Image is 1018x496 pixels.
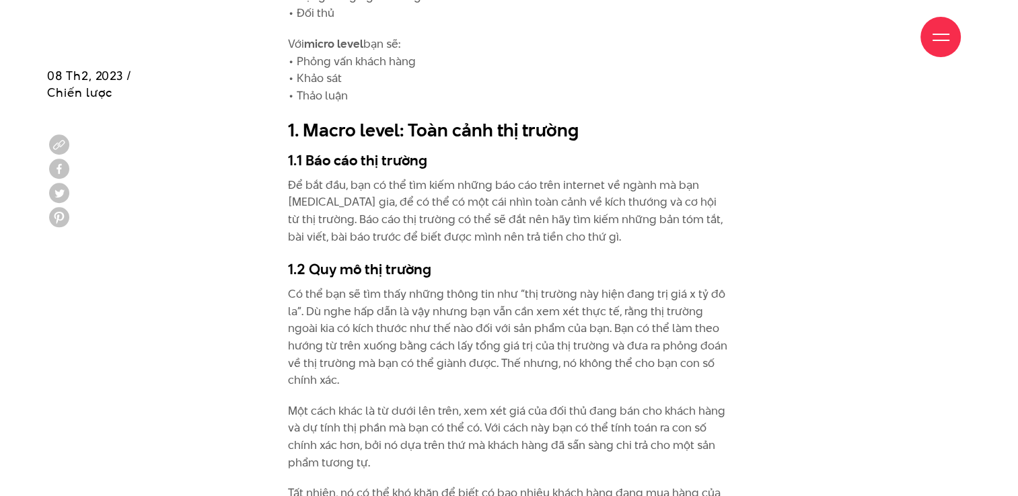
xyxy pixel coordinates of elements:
h2: 1. Macro level: Toàn cảnh thị trường [288,118,730,143]
p: Có thể bạn sẽ tìm thấy những thông tin như “thị trường này hiện đang trị giá x tỷ đô la”. Dù nghe... [288,286,730,389]
p: Để bắt đầu, bạn có thể tìm kiếm những báo cáo trên internet về ngành mà bạn [MEDICAL_DATA] gia, đ... [288,177,730,245]
h3: 1.2 Quy mô thị trường [288,259,730,279]
span: 08 Th2, 2023 / Chiến lược [47,67,132,101]
h3: 1.1 Báo cáo thị trường [288,150,730,170]
p: Một cách khác là từ dưới lên trên, xem xét giá của đối thủ đang bán cho khách hàng và dự tính thị... [288,403,730,471]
